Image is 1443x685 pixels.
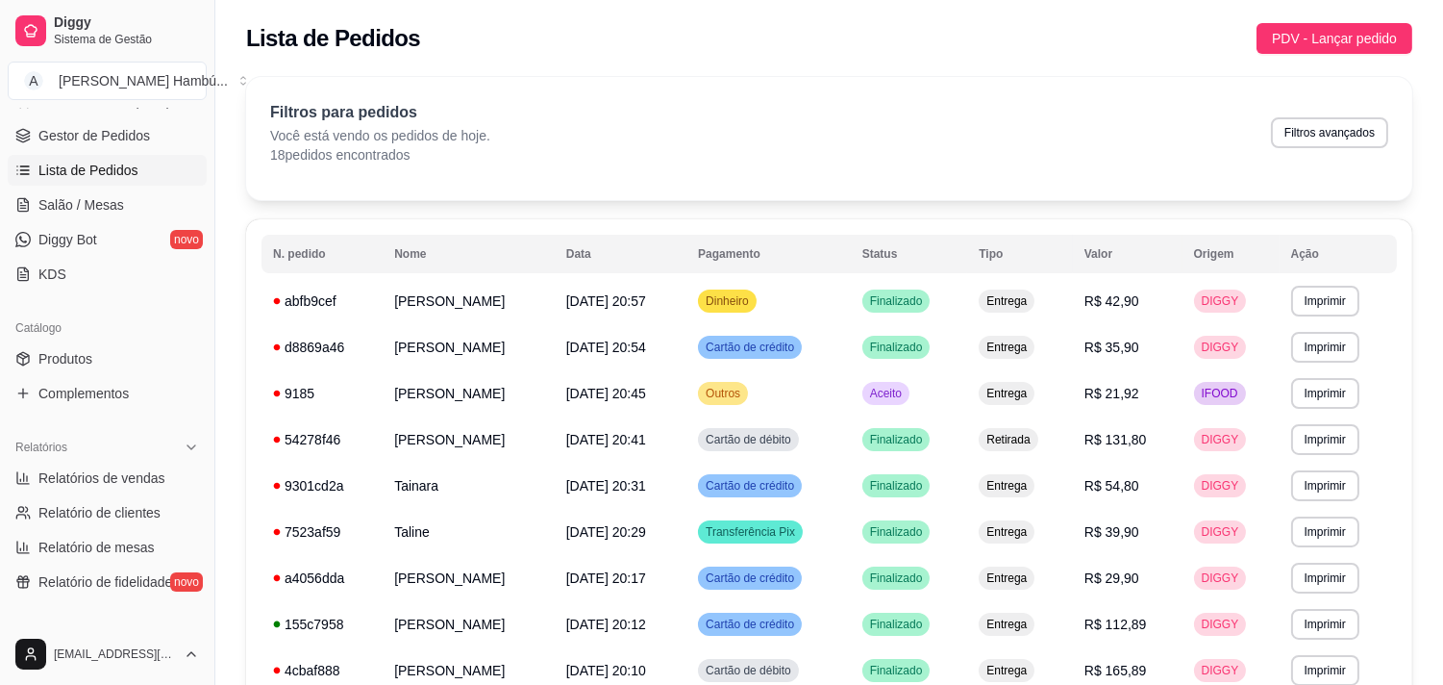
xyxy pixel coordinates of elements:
span: [EMAIL_ADDRESS][DOMAIN_NAME] [54,647,176,662]
span: Cartão de débito [702,663,795,678]
th: Status [851,235,968,273]
span: Entrega [983,617,1031,632]
span: Diggy Bot [38,230,97,249]
button: Imprimir [1291,332,1359,363]
div: abfb9cef [273,292,371,311]
th: Origem [1182,235,1280,273]
span: Lista de Pedidos [38,161,138,180]
td: Tainara [383,463,555,509]
p: Você está vendo os pedidos de hoje. [270,126,490,145]
span: R$ 35,90 [1084,340,1139,355]
div: Catálogo [8,313,207,343]
a: Salão / Mesas [8,190,207,220]
span: Aceito [866,386,906,401]
span: Cartão de crédito [702,571,798,586]
span: DIGGY [1198,478,1243,494]
span: R$ 21,92 [1084,386,1139,401]
span: Outros [702,386,744,401]
span: Relatório de clientes [38,503,161,522]
span: DIGGY [1198,663,1243,678]
td: [PERSON_NAME] [383,278,555,324]
span: [DATE] 20:54 [566,340,646,355]
button: Imprimir [1291,286,1359,317]
span: DIGGY [1198,340,1243,355]
span: A [24,71,43,90]
td: [PERSON_NAME] [383,555,555,601]
span: Transferência Pix [702,524,799,540]
span: R$ 131,80 [1084,432,1147,447]
td: [PERSON_NAME] [383,417,555,463]
span: R$ 112,89 [1084,617,1147,632]
td: [PERSON_NAME] [383,370,555,417]
button: Imprimir [1291,470,1359,501]
div: a4056dda [273,569,371,588]
div: 54278f46 [273,430,371,449]
a: DiggySistema de Gestão [8,8,207,54]
span: Finalizado [866,617,927,632]
span: Relatórios [15,440,67,455]
span: R$ 54,80 [1084,478,1139,494]
td: [PERSON_NAME] [383,324,555,370]
button: Imprimir [1291,378,1359,409]
button: Imprimir [1291,517,1359,547]
span: DIGGY [1198,524,1243,540]
td: Taline [383,509,555,555]
th: Ação [1280,235,1397,273]
span: IFOOD [1198,386,1242,401]
span: Finalizado [866,293,927,309]
span: Cartão de crédito [702,340,798,355]
span: Cartão de crédito [702,617,798,632]
span: [DATE] 20:57 [566,293,646,309]
span: Entrega [983,386,1031,401]
span: Salão / Mesas [38,195,124,215]
span: DIGGY [1198,617,1243,632]
div: 7523af59 [273,522,371,542]
th: Data [555,235,686,273]
span: Finalizado [866,340,927,355]
a: Relatório de clientes [8,497,207,528]
span: Retirada [983,432,1033,447]
span: Finalizado [866,524,927,540]
span: Entrega [983,478,1031,494]
a: Lista de Pedidos [8,155,207,186]
span: [DATE] 20:41 [566,432,646,447]
a: Gestor de Pedidos [8,120,207,151]
th: N. pedido [261,235,383,273]
span: R$ 39,90 [1084,524,1139,540]
div: d8869a46 [273,338,371,357]
th: Nome [383,235,555,273]
span: [DATE] 20:29 [566,524,646,540]
span: DIGGY [1198,293,1243,309]
span: R$ 165,89 [1084,663,1147,678]
span: Entrega [983,293,1031,309]
div: 155c7958 [273,615,371,634]
div: [PERSON_NAME] Hambú ... [59,71,228,90]
span: [DATE] 20:17 [566,571,646,586]
th: Valor [1073,235,1182,273]
a: Complementos [8,378,207,409]
div: 9185 [273,384,371,403]
span: [DATE] 20:31 [566,478,646,494]
span: Entrega [983,340,1031,355]
th: Tipo [967,235,1073,273]
span: R$ 29,90 [1084,571,1139,586]
button: Imprimir [1291,424,1359,455]
span: Produtos [38,349,92,368]
a: Relatório de fidelidadenovo [8,567,207,597]
span: Dinheiro [702,293,753,309]
span: Diggy [54,14,199,32]
span: [DATE] 20:45 [566,386,646,401]
span: Finalizado [866,663,927,678]
p: Filtros para pedidos [270,101,490,124]
span: [DATE] 20:10 [566,663,646,678]
div: Gerenciar [8,621,207,651]
span: Entrega [983,524,1031,540]
span: Relatórios de vendas [38,469,165,488]
span: Cartão de débito [702,432,795,447]
button: Imprimir [1291,563,1359,594]
p: 18 pedidos encontrados [270,145,490,165]
span: Relatório de fidelidade [38,572,172,592]
span: Gestor de Pedidos [38,126,150,145]
button: Filtros avançados [1271,117,1388,148]
button: Select a team [8,62,207,100]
